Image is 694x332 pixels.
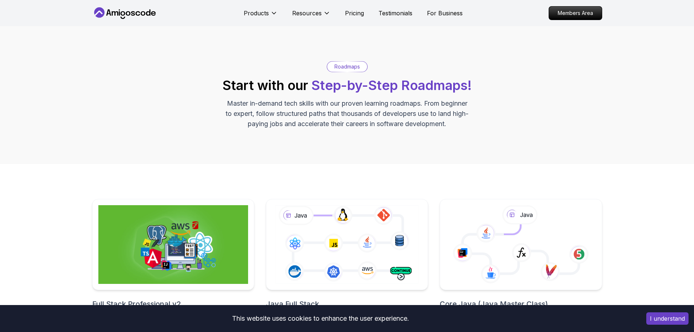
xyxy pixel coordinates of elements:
[225,98,470,129] p: Master in-demand tech skills with our proven learning roadmaps. From beginner to expert, follow s...
[223,78,472,93] h2: Start with our
[98,205,248,284] img: Full Stack Professional v2
[549,7,602,20] p: Members Area
[646,312,689,325] button: Accept cookies
[311,77,472,93] span: Step-by-Step Roadmaps!
[334,63,360,70] p: Roadmaps
[549,6,602,20] a: Members Area
[440,299,602,309] h2: Core Java (Java Master Class)
[292,9,330,23] button: Resources
[427,9,463,17] a: For Business
[244,9,269,17] p: Products
[92,299,254,309] h2: Full Stack Professional v2
[292,9,322,17] p: Resources
[5,310,635,327] div: This website uses cookies to enhance the user experience.
[244,9,278,23] button: Products
[345,9,364,17] a: Pricing
[379,9,412,17] a: Testimonials
[266,299,428,309] h2: Java Full Stack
